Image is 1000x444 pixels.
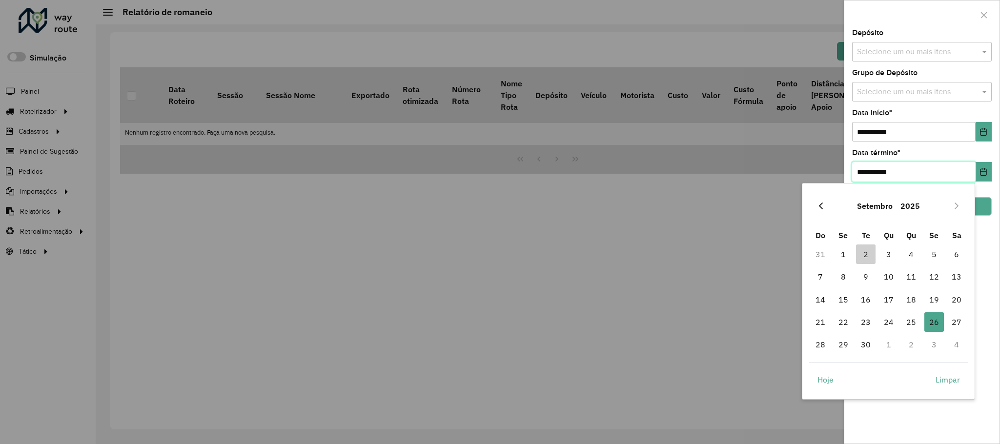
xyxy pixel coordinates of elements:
[945,265,968,288] td: 13
[936,374,960,385] span: Limpar
[855,333,878,356] td: 30
[856,312,876,332] span: 23
[878,243,900,265] td: 3
[811,267,830,286] span: 7
[924,290,944,309] span: 19
[924,312,944,332] span: 26
[852,67,918,79] label: Grupo de Depósito
[945,243,968,265] td: 6
[952,230,961,240] span: Sa
[900,265,923,288] td: 11
[929,230,939,240] span: Se
[945,311,968,333] td: 27
[856,335,876,354] span: 30
[832,311,855,333] td: 22
[900,288,923,310] td: 18
[813,198,829,214] button: Previous Month
[855,288,878,310] td: 16
[924,244,944,264] span: 5
[879,267,898,286] span: 10
[900,243,923,265] td: 4
[976,162,992,182] button: Choose Date
[809,265,832,288] td: 7
[949,198,964,214] button: Next Month
[852,27,883,39] label: Depósito
[834,290,853,309] span: 15
[947,267,966,286] span: 13
[879,244,898,264] span: 3
[862,230,870,240] span: Te
[901,244,921,264] span: 4
[855,243,878,265] td: 2
[878,265,900,288] td: 10
[809,243,832,265] td: 31
[832,288,855,310] td: 15
[923,243,946,265] td: 5
[832,333,855,356] td: 29
[901,267,921,286] span: 11
[809,370,842,389] button: Hoje
[878,311,900,333] td: 24
[855,265,878,288] td: 9
[834,244,853,264] span: 1
[906,230,916,240] span: Qu
[897,194,924,218] button: Choose Year
[809,311,832,333] td: 21
[855,311,878,333] td: 23
[901,312,921,332] span: 25
[879,290,898,309] span: 17
[947,244,966,264] span: 6
[927,370,968,389] button: Limpar
[811,312,830,332] span: 21
[816,230,825,240] span: Do
[945,288,968,310] td: 20
[879,312,898,332] span: 24
[976,122,992,141] button: Choose Date
[856,290,876,309] span: 16
[852,107,892,119] label: Data início
[947,290,966,309] span: 20
[817,374,834,385] span: Hoje
[923,288,946,310] td: 19
[802,183,975,400] div: Choose Date
[834,267,853,286] span: 8
[834,335,853,354] span: 29
[923,333,946,356] td: 3
[809,288,832,310] td: 14
[853,194,897,218] button: Choose Month
[878,288,900,310] td: 17
[878,333,900,356] td: 1
[832,243,855,265] td: 1
[856,267,876,286] span: 9
[852,147,900,159] label: Data término
[900,333,923,356] td: 2
[811,290,830,309] span: 14
[924,267,944,286] span: 12
[900,311,923,333] td: 25
[923,311,946,333] td: 26
[923,265,946,288] td: 12
[811,335,830,354] span: 28
[945,333,968,356] td: 4
[809,333,832,356] td: 28
[834,312,853,332] span: 22
[838,230,848,240] span: Se
[856,244,876,264] span: 2
[884,230,894,240] span: Qu
[832,265,855,288] td: 8
[901,290,921,309] span: 18
[947,312,966,332] span: 27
